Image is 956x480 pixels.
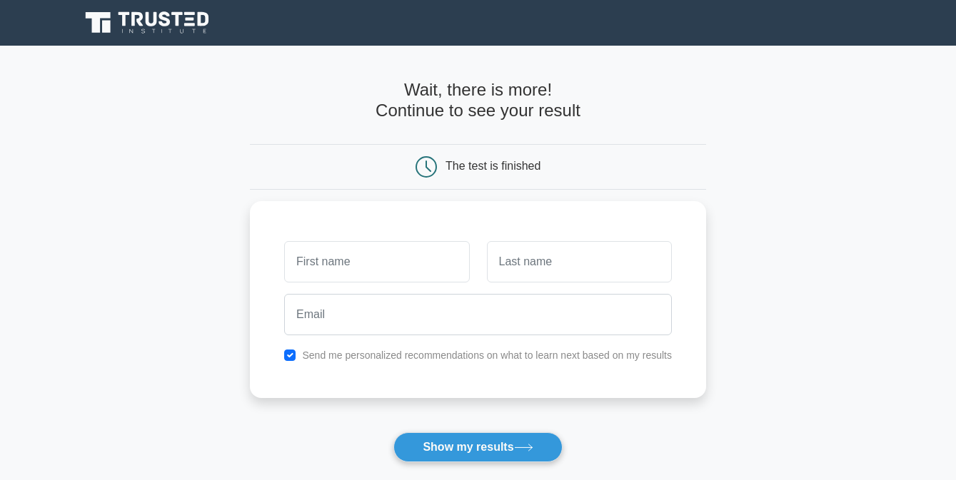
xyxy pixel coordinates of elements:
input: Last name [487,241,672,282]
div: The test is finished [446,160,540,172]
label: Send me personalized recommendations on what to learn next based on my results [302,349,672,361]
h4: Wait, there is more! Continue to see your result [250,80,706,121]
button: Show my results [393,432,562,462]
input: Email [284,294,672,335]
input: First name [284,241,469,282]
